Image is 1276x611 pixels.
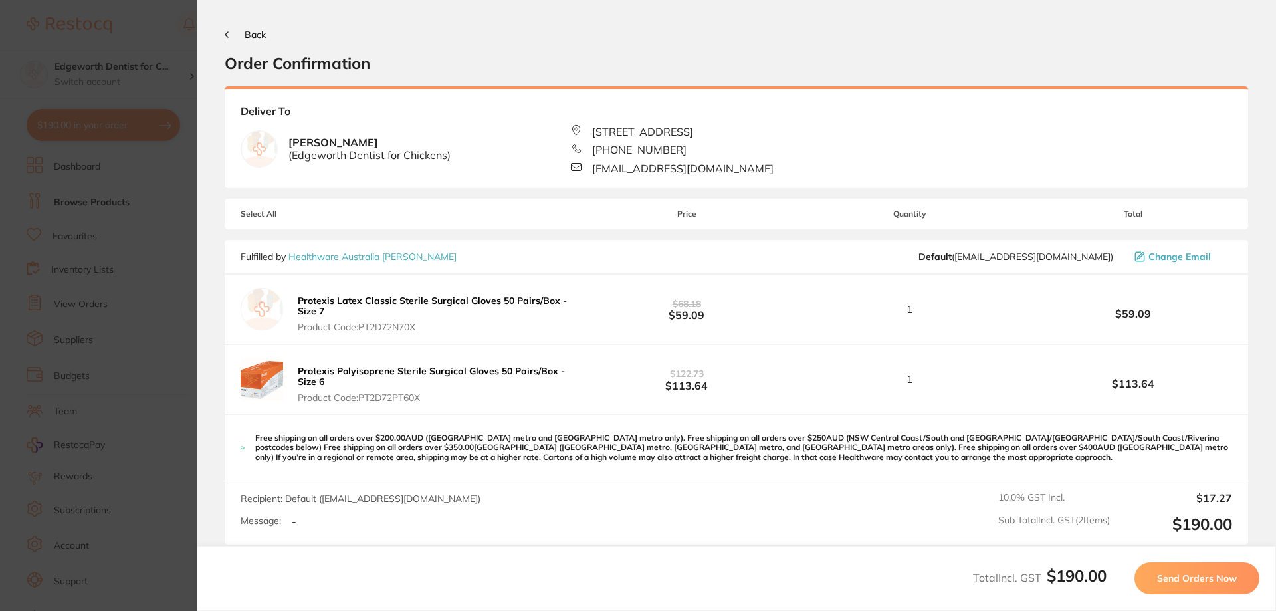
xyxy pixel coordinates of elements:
b: Protexis Latex Classic Sterile Surgical Gloves 50 Pairs/Box - Size 7 [298,295,567,317]
p: Fulfilled by [241,251,457,262]
span: ( Edgeworth Dentist for Chickens ) [288,149,451,161]
span: 1 [906,373,913,385]
span: Send Orders Now [1157,572,1237,584]
b: Protexis Polyisoprene Sterile Surgical Gloves 50 Pairs/Box - Size 6 [298,365,565,388]
button: Change Email [1130,251,1232,263]
img: empty.jpg [241,288,283,330]
b: $59.09 [587,297,786,322]
span: [STREET_ADDRESS] [592,126,693,138]
output: $17.27 [1120,492,1232,504]
span: Price [587,209,786,219]
button: Back [225,29,266,40]
span: [PHONE_NUMBER] [592,144,687,156]
h2: Order Confirmation [225,53,1248,73]
span: Change Email [1148,251,1211,262]
output: $190.00 [1120,515,1232,534]
b: $113.64 [587,367,786,392]
span: Back [245,29,266,41]
button: Protexis Polyisoprene Sterile Surgical Gloves 50 Pairs/Box - Size 6 Product Code:PT2D72PT60X [294,365,587,404]
span: Product Code: PT2D72PT60X [298,392,584,403]
label: Message: [241,515,281,527]
b: $113.64 [1034,378,1232,390]
span: Product Code: PT2D72N70X [298,322,584,332]
p: - [292,515,296,527]
img: bXZ4OHJ4aA [241,358,283,401]
button: Protexis Latex Classic Sterile Surgical Gloves 50 Pairs/Box - Size 7 Product Code:PT2D72N70X [294,295,587,333]
span: Quantity [786,209,1034,219]
span: [EMAIL_ADDRESS][DOMAIN_NAME] [592,162,774,174]
b: $59.09 [1034,308,1232,320]
span: Select All [241,209,373,219]
span: info@healthwareaustralia.com.au [918,251,1113,262]
button: Send Orders Now [1134,562,1259,594]
p: Free shipping on all orders over $200.00AUD ([GEOGRAPHIC_DATA] metro and [GEOGRAPHIC_DATA] metro ... [255,433,1232,462]
span: $122.73 [670,368,704,380]
span: Total [1034,209,1232,219]
a: Healthware Australia [PERSON_NAME] [288,251,457,263]
b: $190.00 [1047,566,1107,586]
span: $68.18 [673,298,701,310]
span: Recipient: Default ( [EMAIL_ADDRESS][DOMAIN_NAME] ) [241,493,480,505]
span: Total Incl. GST [973,571,1107,584]
b: Default [918,251,952,263]
b: [PERSON_NAME] [288,136,451,161]
b: Deliver To [241,105,1232,125]
span: Sub Total Incl. GST ( 2 Items) [998,515,1110,534]
span: 1 [906,303,913,315]
span: 10.0 % GST Incl. [998,492,1110,504]
img: empty.jpg [241,131,277,167]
